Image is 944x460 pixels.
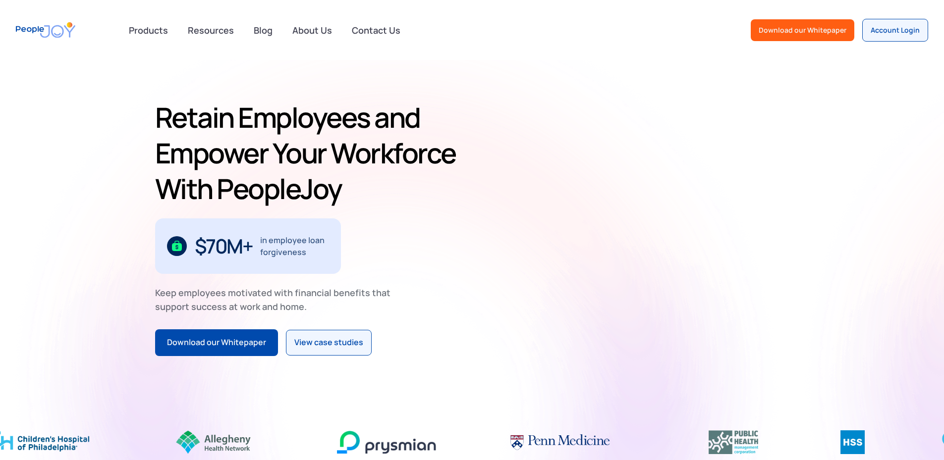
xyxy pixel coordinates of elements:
[260,234,329,258] div: in employee loan forgiveness
[155,100,468,206] h1: Retain Employees and Empower Your Workforce With PeopleJoy
[862,19,928,42] a: Account Login
[155,218,341,274] div: 1 / 3
[155,286,399,313] div: Keep employees motivated with financial benefits that support success at work and home.
[286,330,372,356] a: View case studies
[759,25,846,35] div: Download our Whitepaper
[155,329,278,356] a: Download our Whitepaper
[248,19,278,41] a: Blog
[871,25,920,35] div: Account Login
[751,19,854,41] a: Download our Whitepaper
[286,19,338,41] a: About Us
[346,19,406,41] a: Contact Us
[182,19,240,41] a: Resources
[16,16,75,44] a: home
[123,20,174,40] div: Products
[167,336,266,349] div: Download our Whitepaper
[294,336,363,349] div: View case studies
[195,238,253,254] div: $70M+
